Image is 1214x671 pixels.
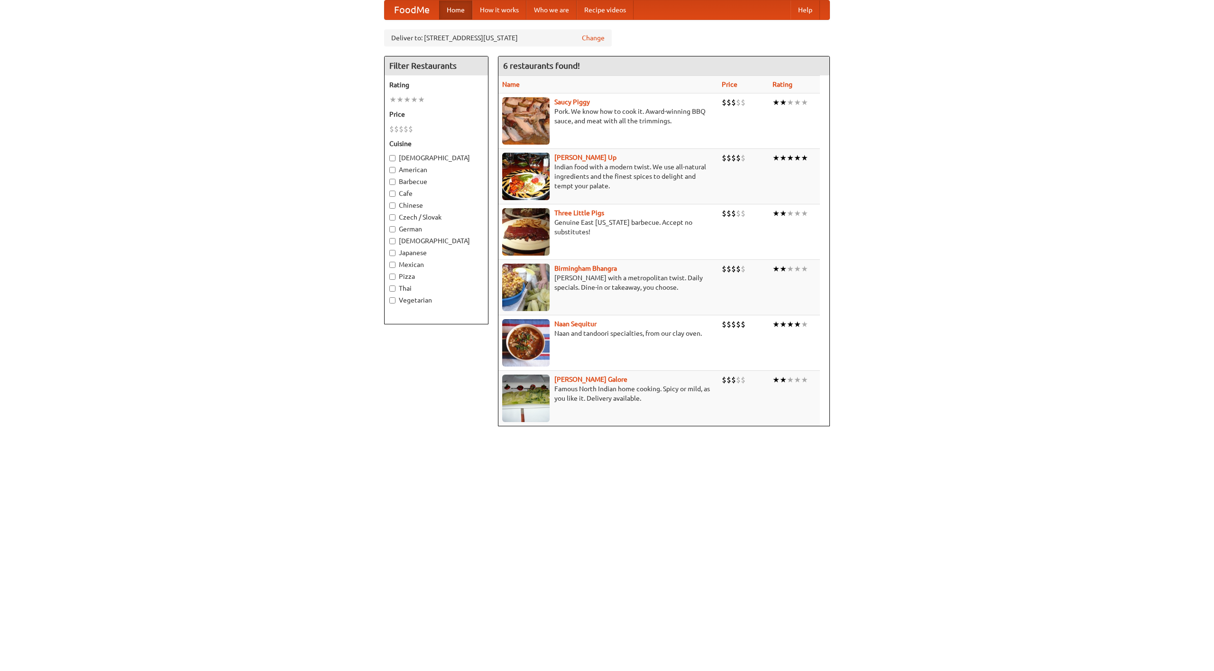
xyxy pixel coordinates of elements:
[554,98,590,106] b: Saucy Piggy
[727,208,731,219] li: $
[389,124,394,134] li: $
[787,208,794,219] li: ★
[389,189,483,198] label: Cafe
[554,320,597,328] a: Naan Sequitur
[502,107,714,126] p: Pork. We know how to cook it. Award-winning BBQ sauce, and meat with all the trimmings.
[731,319,736,330] li: $
[736,264,741,274] li: $
[727,375,731,385] li: $
[526,0,577,19] a: Who we are
[773,319,780,330] li: ★
[773,208,780,219] li: ★
[554,154,616,161] a: [PERSON_NAME] Up
[502,153,550,200] img: curryup.jpg
[801,264,808,274] li: ★
[389,284,483,293] label: Thai
[780,153,787,163] li: ★
[773,153,780,163] li: ★
[385,0,439,19] a: FoodMe
[736,208,741,219] li: $
[389,260,483,269] label: Mexican
[389,110,483,119] h5: Price
[801,375,808,385] li: ★
[389,274,395,280] input: Pizza
[389,272,483,281] label: Pizza
[727,153,731,163] li: $
[418,94,425,105] li: ★
[731,97,736,108] li: $
[741,319,745,330] li: $
[731,208,736,219] li: $
[502,329,714,338] p: Naan and tandoori specialties, from our clay oven.
[389,179,395,185] input: Barbecue
[731,153,736,163] li: $
[389,262,395,268] input: Mexican
[731,375,736,385] li: $
[773,81,792,88] a: Rating
[554,209,604,217] a: Three Little Pigs
[389,155,395,161] input: [DEMOGRAPHIC_DATA]
[408,124,413,134] li: $
[787,153,794,163] li: ★
[731,264,736,274] li: $
[502,208,550,256] img: littlepigs.jpg
[503,61,580,70] ng-pluralize: 6 restaurants found!
[727,97,731,108] li: $
[773,375,780,385] li: ★
[780,208,787,219] li: ★
[394,124,399,134] li: $
[404,124,408,134] li: $
[577,0,634,19] a: Recipe videos
[389,201,483,210] label: Chinese
[389,153,483,163] label: [DEMOGRAPHIC_DATA]
[389,248,483,257] label: Japanese
[502,273,714,292] p: [PERSON_NAME] with a metropolitan twist. Daily specials. Dine-in or takeaway, you choose.
[389,212,483,222] label: Czech / Slovak
[502,218,714,237] p: Genuine East [US_STATE] barbecue. Accept no substitutes!
[472,0,526,19] a: How it works
[780,264,787,274] li: ★
[801,208,808,219] li: ★
[389,238,395,244] input: [DEMOGRAPHIC_DATA]
[722,153,727,163] li: $
[389,177,483,186] label: Barbecue
[801,153,808,163] li: ★
[554,376,627,383] b: [PERSON_NAME] Galore
[502,264,550,311] img: bhangra.jpg
[787,319,794,330] li: ★
[773,97,780,108] li: ★
[722,375,727,385] li: $
[502,384,714,403] p: Famous North Indian home cooking. Spicy or mild, as you like it. Delivery available.
[794,153,801,163] li: ★
[389,202,395,209] input: Chinese
[787,97,794,108] li: ★
[389,226,395,232] input: German
[389,167,395,173] input: American
[399,124,404,134] li: $
[389,224,483,234] label: German
[727,264,731,274] li: $
[389,191,395,197] input: Cafe
[502,162,714,191] p: Indian food with a modern twist. We use all-natural ingredients and the finest spices to delight ...
[722,208,727,219] li: $
[794,97,801,108] li: ★
[502,97,550,145] img: saucy.jpg
[801,97,808,108] li: ★
[780,97,787,108] li: ★
[582,33,605,43] a: Change
[722,81,737,88] a: Price
[389,139,483,148] h5: Cuisine
[722,97,727,108] li: $
[554,265,617,272] a: Birmingham Bhangra
[389,94,396,105] li: ★
[389,295,483,305] label: Vegetarian
[385,56,488,75] h4: Filter Restaurants
[736,97,741,108] li: $
[722,319,727,330] li: $
[791,0,820,19] a: Help
[389,236,483,246] label: [DEMOGRAPHIC_DATA]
